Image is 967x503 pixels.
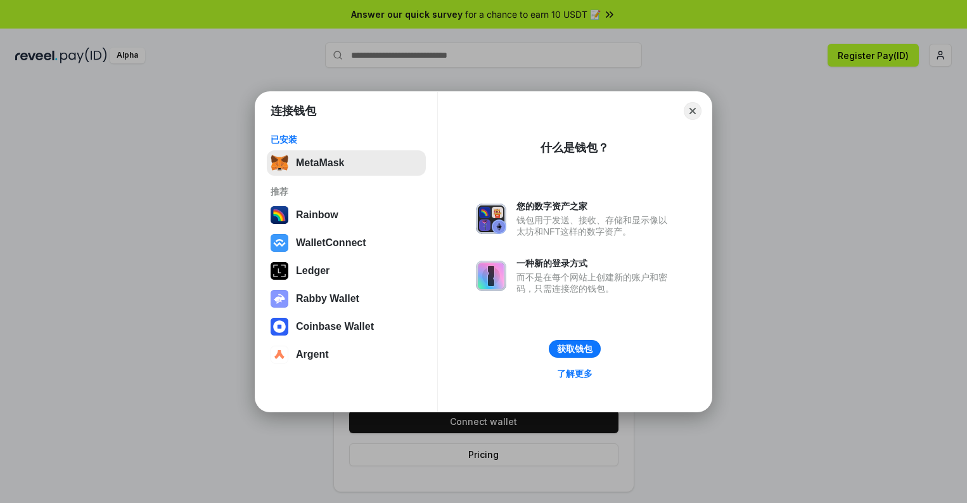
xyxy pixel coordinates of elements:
div: 您的数字资产之家 [516,200,674,212]
img: svg+xml,%3Csvg%20width%3D%2228%22%20height%3D%2228%22%20viewBox%3D%220%200%2028%2028%22%20fill%3D... [271,234,288,252]
h1: 连接钱包 [271,103,316,119]
div: 什么是钱包？ [541,140,609,155]
div: Coinbase Wallet [296,321,374,332]
img: svg+xml,%3Csvg%20width%3D%2228%22%20height%3D%2228%22%20viewBox%3D%220%200%2028%2028%22%20fill%3D... [271,318,288,336]
img: svg+xml,%3Csvg%20xmlns%3D%22http%3A%2F%2Fwww.w3.org%2F2000%2Fsvg%22%20fill%3D%22none%22%20viewBox... [476,261,506,291]
img: svg+xml,%3Csvg%20xmlns%3D%22http%3A%2F%2Fwww.w3.org%2F2000%2Fsvg%22%20fill%3D%22none%22%20viewBox... [476,204,506,234]
button: Ledger [267,258,426,284]
img: svg+xml,%3Csvg%20xmlns%3D%22http%3A%2F%2Fwww.w3.org%2F2000%2Fsvg%22%20width%3D%2228%22%20height%3... [271,262,288,280]
div: 而不是在每个网站上创建新的账户和密码，只需连接您的钱包。 [516,271,674,294]
div: Argent [296,349,329,360]
div: 推荐 [271,186,422,197]
button: Argent [267,342,426,367]
button: MetaMask [267,150,426,176]
img: svg+xml,%3Csvg%20fill%3D%22none%22%20height%3D%2233%22%20viewBox%3D%220%200%2035%2033%22%20width%... [271,154,288,172]
div: 获取钱包 [557,343,592,355]
div: WalletConnect [296,237,366,249]
img: svg+xml,%3Csvg%20width%3D%2228%22%20height%3D%2228%22%20viewBox%3D%220%200%2028%2028%22%20fill%3D... [271,346,288,363]
button: WalletConnect [267,230,426,256]
button: Rainbow [267,202,426,228]
button: Close [684,102,701,120]
div: 一种新的登录方式 [516,258,674,269]
div: 了解更多 [557,368,592,379]
button: Coinbase Wallet [267,314,426,339]
div: MetaMask [296,157,344,169]
button: 获取钱包 [549,340,601,358]
button: Rabby Wallet [267,286,426,311]
div: 已安装 [271,134,422,145]
img: svg+xml,%3Csvg%20width%3D%22120%22%20height%3D%22120%22%20viewBox%3D%220%200%20120%20120%22%20fil... [271,206,288,224]
a: 了解更多 [549,365,600,382]
div: Rabby Wallet [296,293,359,304]
div: 钱包用于发送、接收、存储和显示像以太坊和NFT这样的数字资产。 [516,214,674,237]
div: Rainbow [296,209,338,221]
div: Ledger [296,265,330,277]
img: svg+xml,%3Csvg%20xmlns%3D%22http%3A%2F%2Fwww.w3.org%2F2000%2Fsvg%22%20fill%3D%22none%22%20viewBox... [271,290,288,308]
